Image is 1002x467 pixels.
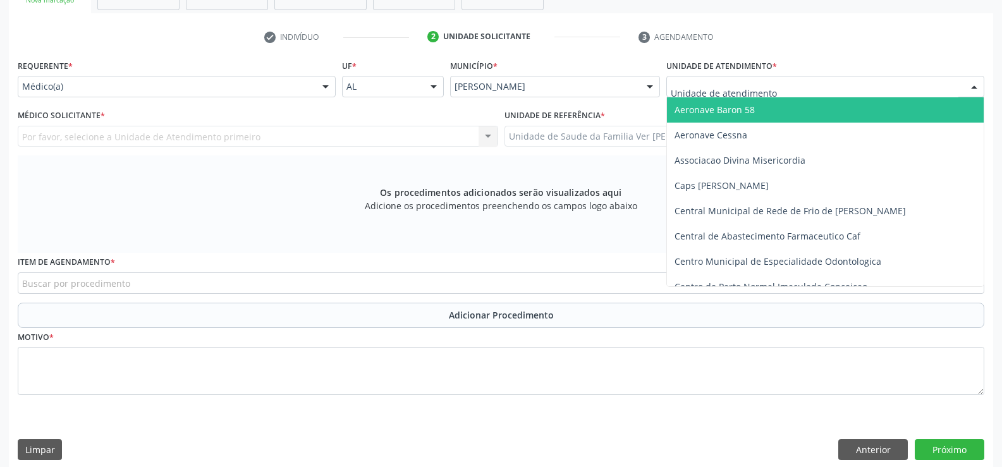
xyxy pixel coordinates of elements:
[675,179,769,191] span: Caps [PERSON_NAME]
[675,205,906,217] span: Central Municipal de Rede de Frio de [PERSON_NAME]
[675,104,755,116] span: Aeronave Baron 58
[18,106,105,126] label: Médico Solicitante
[380,186,621,199] span: Os procedimentos adicionados serão visualizados aqui
[427,31,439,42] div: 2
[342,56,357,76] label: UF
[671,80,958,106] input: Unidade de atendimento
[450,56,498,76] label: Município
[915,439,984,461] button: Próximo
[18,303,984,328] button: Adicionar Procedimento
[449,308,554,322] span: Adicionar Procedimento
[443,31,530,42] div: Unidade solicitante
[838,439,908,461] button: Anterior
[675,230,860,242] span: Central de Abastecimento Farmaceutico Caf
[346,80,418,93] span: AL
[675,255,881,267] span: Centro Municipal de Especialidade Odontologica
[666,56,777,76] label: Unidade de atendimento
[455,80,634,93] span: [PERSON_NAME]
[18,328,54,348] label: Motivo
[18,56,73,76] label: Requerente
[675,281,867,293] span: Centro de Parto Normal Imaculada Conceicao
[18,253,115,272] label: Item de agendamento
[504,106,605,126] label: Unidade de referência
[22,277,130,290] span: Buscar por procedimento
[675,154,805,166] span: Associacao Divina Misericordia
[365,199,637,212] span: Adicione os procedimentos preenchendo os campos logo abaixo
[22,80,310,93] span: Médico(a)
[675,129,747,141] span: Aeronave Cessna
